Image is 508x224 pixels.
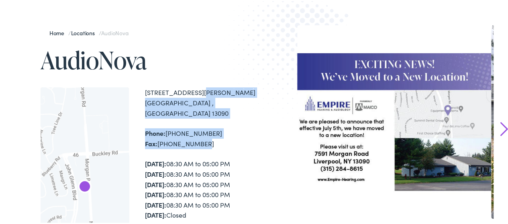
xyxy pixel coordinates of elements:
[145,86,257,117] div: [STREET_ADDRESS][PERSON_NAME] [GEOGRAPHIC_DATA] , [GEOGRAPHIC_DATA] 13090
[145,189,166,198] strong: [DATE]:
[145,209,166,218] strong: [DATE]:
[41,46,257,72] h1: AudioNova
[71,28,99,36] a: Locations
[72,174,98,199] div: AudioNova
[101,28,128,36] span: AudioNova
[145,158,166,167] strong: [DATE]:
[49,28,129,36] span: / /
[145,179,166,188] strong: [DATE]:
[145,199,166,208] strong: [DATE]:
[145,138,157,147] strong: Fax:
[500,121,508,135] a: Next
[49,28,68,36] a: Home
[145,127,257,147] div: [PHONE_NUMBER] [PHONE_NUMBER]
[145,127,165,136] strong: Phone:
[145,168,166,177] strong: [DATE]:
